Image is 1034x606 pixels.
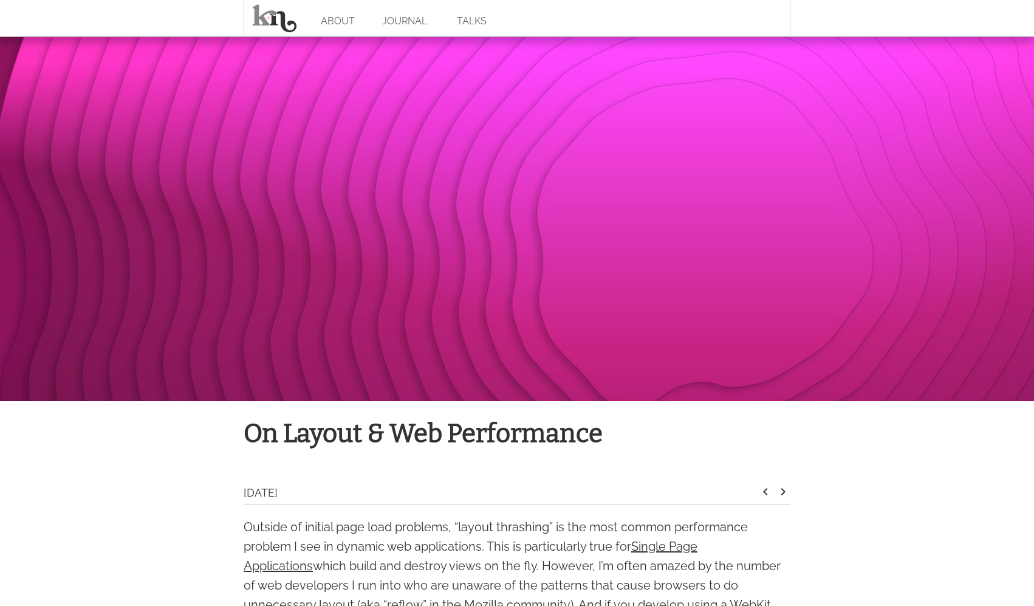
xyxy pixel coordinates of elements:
a: keyboard_arrow_right [776,489,790,501]
a: keyboard_arrow_left [758,489,773,501]
i: keyboard_arrow_right [776,484,790,499]
a: Single Page Applications [244,539,697,573]
div: [DATE] [244,484,758,504]
i: keyboard_arrow_left [758,484,773,499]
h1: On Layout & Web Performance [244,413,790,454]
